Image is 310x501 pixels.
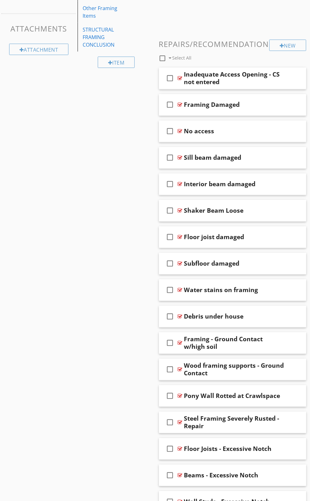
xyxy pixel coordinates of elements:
[184,313,244,320] div: Debris under house
[184,207,244,215] div: Shaker Beam Loose
[165,203,175,218] i: check_box_outline_blank
[159,40,307,48] h3: REPAIRS/RECOMMENDATION
[165,283,175,298] i: check_box_outline_blank
[184,154,242,162] div: Sill beam damaged
[165,468,175,483] i: check_box_outline_blank
[184,392,280,400] div: Pony Wall Rotted at Crawlspace
[165,150,175,165] i: check_box_outline_blank
[172,55,191,61] span: Select All
[184,71,285,86] div: Inadequate Access Opening - CS not entered
[184,336,285,351] div: Framing - Ground Contact w/high soil
[165,336,175,351] i: check_box_outline_blank
[165,230,175,245] i: check_box_outline_blank
[165,97,175,112] i: check_box_outline_blank
[184,472,259,479] div: Beams - Excessive Notch
[9,44,69,55] div: Attachment
[83,26,128,49] div: STRUCTURAL FRAMING CONCLUSION
[269,40,306,51] div: New
[184,233,244,241] div: Floor joist damaged
[83,4,128,20] div: Other Framing Items
[165,177,175,192] i: check_box_outline_blank
[184,101,240,109] div: Framing Damaged
[98,57,135,68] div: Item
[184,286,258,294] div: Water stains on framing
[165,256,175,271] i: check_box_outline_blank
[165,415,175,430] i: check_box_outline_blank
[165,441,175,457] i: check_box_outline_blank
[184,415,285,430] div: Steel Framing Severely Rusted - Repair
[165,309,175,324] i: check_box_outline_blank
[165,124,175,139] i: check_box_outline_blank
[184,181,256,188] div: Interior beam damaged
[184,445,272,453] div: Floor Joists - Excessive Notch
[184,128,214,135] div: No access
[184,260,240,268] div: Subfloor damaged
[184,362,285,377] div: Wood framing supports - Ground Contact
[165,71,175,86] i: check_box_outline_blank
[165,362,175,377] i: check_box_outline_blank
[165,389,175,404] i: check_box_outline_blank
